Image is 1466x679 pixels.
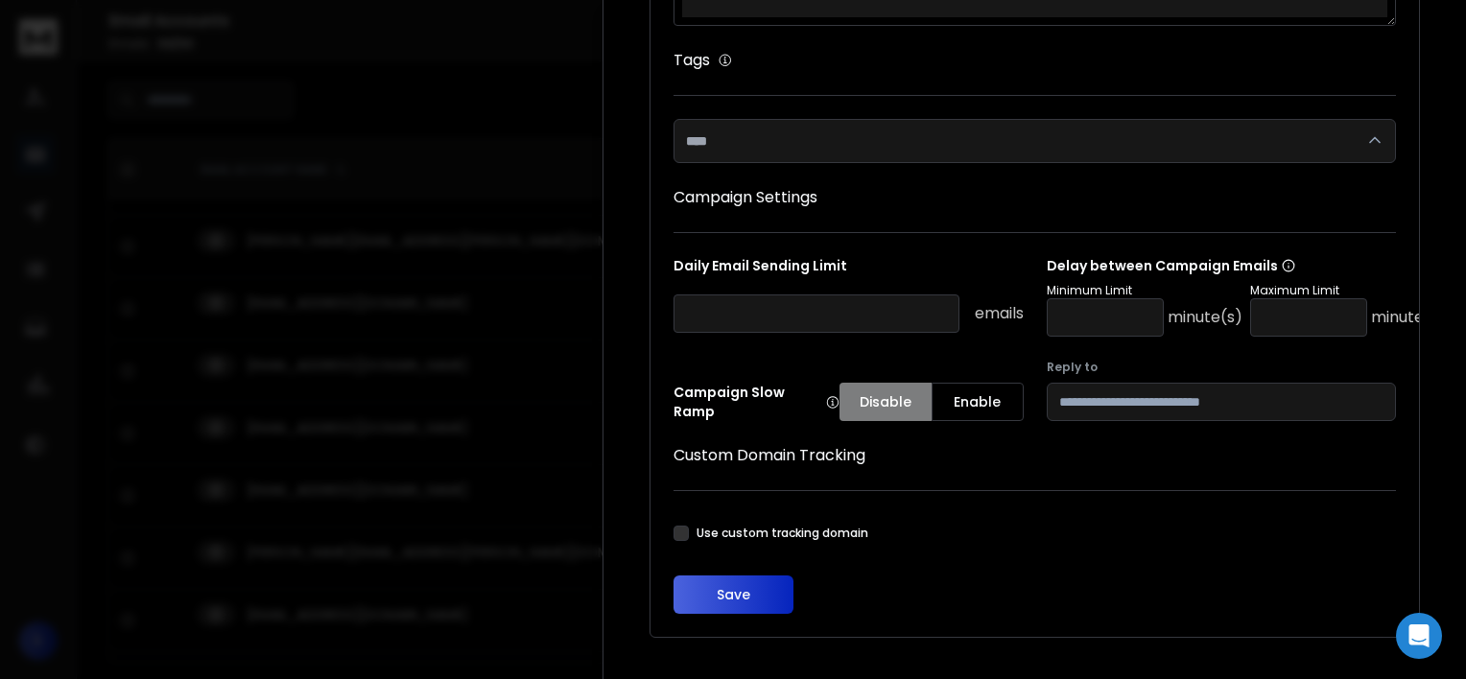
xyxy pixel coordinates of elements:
p: Minimum Limit [1047,283,1242,298]
p: Campaign Slow Ramp [674,383,839,421]
p: Maximum Limit [1250,283,1446,298]
h1: Campaign Settings [674,186,1396,209]
p: emails [975,302,1024,325]
p: minute(s) [1371,306,1446,329]
div: Open Intercom Messenger [1396,613,1442,659]
p: minute(s) [1168,306,1242,329]
p: Delay between Campaign Emails [1047,256,1446,275]
h1: Tags [674,49,710,72]
button: Disable [839,383,932,421]
label: Reply to [1047,360,1397,375]
button: Save [674,575,793,614]
label: Use custom tracking domain [697,526,868,541]
h1: Custom Domain Tracking [674,444,1396,467]
button: Enable [932,383,1024,421]
p: Daily Email Sending Limit [674,256,1024,283]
